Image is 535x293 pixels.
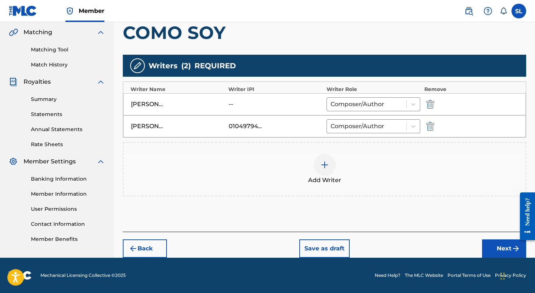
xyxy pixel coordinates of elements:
img: writers [133,61,142,70]
img: Royalties [9,77,18,86]
div: Help [481,4,495,18]
span: Member Settings [24,157,76,166]
a: Match History [31,61,105,69]
span: Writers [149,60,178,71]
a: Public Search [461,4,476,18]
img: help [484,7,492,15]
a: Member Information [31,190,105,198]
div: User Menu [511,4,526,18]
img: add [320,160,329,169]
a: Summary [31,95,105,103]
a: Need Help? [375,272,400,279]
iframe: Resource Center [514,187,535,246]
button: Save as draft [299,239,350,258]
span: ( 2 ) [181,60,191,71]
a: The MLC Website [405,272,443,279]
span: Add Writer [308,176,341,185]
div: Writer Role [327,86,421,93]
img: Member Settings [9,157,18,166]
span: Royalties [24,77,51,86]
a: Banking Information [31,175,105,183]
img: 7ee5dd4eb1f8a8e3ef2f.svg [129,244,138,253]
a: Rate Sheets [31,141,105,148]
img: expand [96,77,105,86]
img: 12a2ab48e56ec057fbd8.svg [426,100,434,109]
a: Statements [31,111,105,118]
a: Contact Information [31,220,105,228]
div: Widget de chat [498,258,535,293]
a: Matching Tool [31,46,105,54]
img: logo [9,271,32,280]
span: Mechanical Licensing Collective © 2025 [40,272,126,279]
iframe: Chat Widget [498,258,535,293]
img: MLC Logo [9,6,37,16]
img: expand [96,28,105,37]
a: Portal Terms of Use [447,272,491,279]
button: Next [482,239,526,258]
a: Member Benefits [31,235,105,243]
img: 12a2ab48e56ec057fbd8.svg [426,122,434,131]
span: REQUIRED [195,60,236,71]
img: Matching [9,28,18,37]
div: Writer IPI [228,86,322,93]
img: expand [96,157,105,166]
a: User Permissions [31,205,105,213]
img: search [464,7,473,15]
button: Back [123,239,167,258]
a: Annual Statements [31,126,105,133]
div: Remove [424,86,518,93]
a: Privacy Policy [495,272,526,279]
div: Notifications [500,7,507,15]
span: Member [79,7,104,15]
img: f7272a7cc735f4ea7f67.svg [511,244,520,253]
div: Arrastrar [500,265,505,287]
span: Matching [24,28,52,37]
div: Writer Name [131,86,225,93]
h1: COMO SOY [123,22,526,44]
img: Top Rightsholder [65,7,74,15]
